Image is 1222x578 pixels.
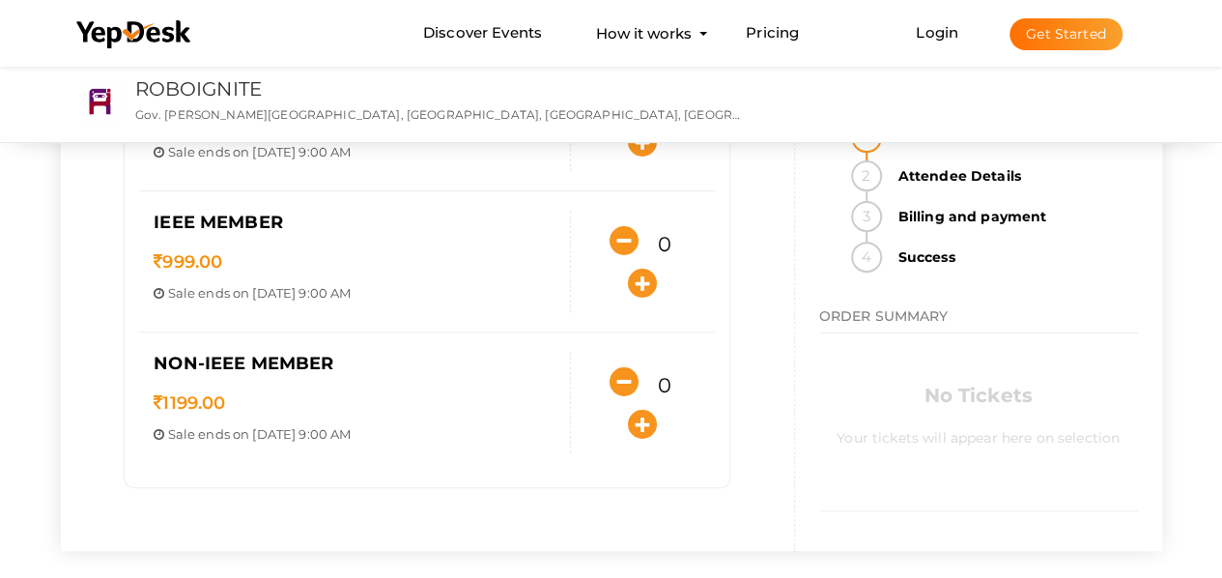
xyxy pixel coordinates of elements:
[168,144,196,159] span: Sale
[746,15,799,51] a: Pricing
[154,212,283,233] span: IEEE MEMBER
[154,353,333,374] span: NON-IEEE MEMBER
[924,384,1032,407] b: No Tickets
[423,15,542,51] a: Discover Events
[154,251,222,273] span: 999.00
[154,284,555,303] p: ends on [DATE] 9:00 AM
[916,23,958,42] a: Login
[887,201,1138,232] strong: Billing and payment
[168,285,196,301] span: Sale
[887,160,1138,191] strong: Attendee Details
[154,425,555,444] p: ends on [DATE] 9:00 AM
[887,242,1138,273] strong: Success
[837,415,1120,448] label: Your tickets will appear here on selection
[168,426,196,442] span: Sale
[135,106,747,123] p: Gov. [PERSON_NAME][GEOGRAPHIC_DATA], [GEOGRAPHIC_DATA], [GEOGRAPHIC_DATA], [GEOGRAPHIC_DATA]
[1009,18,1123,50] button: Get Started
[154,143,555,161] p: ends on [DATE] 9:00 AM
[135,77,262,101] a: ROBOIGNITE
[154,392,225,414] span: 1199.00
[79,81,122,124] img: RSPMBPJE_small.png
[819,307,949,325] span: ORDER SUMMARY
[590,15,697,51] button: How it works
